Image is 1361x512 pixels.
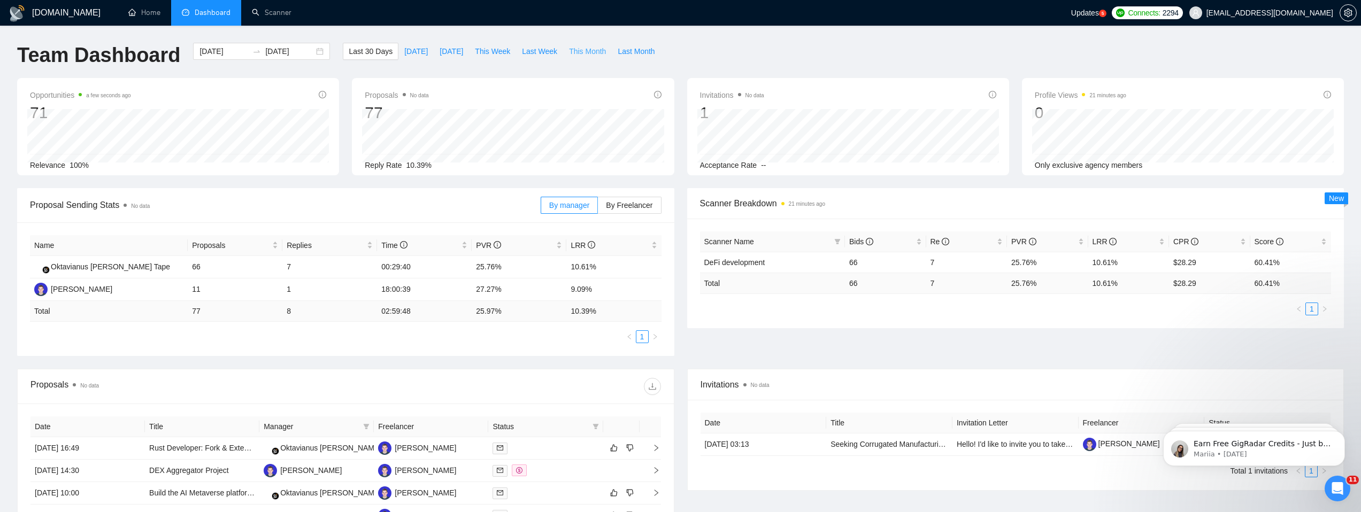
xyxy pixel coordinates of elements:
[654,91,662,98] span: info-circle
[145,482,259,505] td: Build the AI Metaverse platform (Web3 technology, python)
[701,378,1331,391] span: Invitations
[475,45,510,57] span: This Week
[636,331,648,343] a: 1
[264,488,399,497] a: OOOktavianus [PERSON_NAME] Tape
[931,237,950,246] span: Re
[51,261,170,273] div: Oktavianus [PERSON_NAME] Tape
[434,43,469,60] button: [DATE]
[751,382,770,388] span: No data
[149,466,229,475] a: DEX Aggregator Project
[1325,476,1350,501] iframe: Intercom live chat
[849,237,873,246] span: Bids
[51,283,112,295] div: [PERSON_NAME]
[1293,302,1305,315] button: left
[566,256,661,278] td: 10.61%
[626,488,634,497] span: dislike
[1293,302,1305,315] li: Previous Page
[1324,91,1331,98] span: info-circle
[381,241,407,250] span: Time
[1276,238,1283,245] span: info-circle
[834,238,841,245] span: filter
[378,464,391,477] img: MV
[199,45,248,57] input: Start date
[789,201,825,207] time: 21 minutes ago
[86,92,130,98] time: a few seconds ago
[1318,302,1331,315] li: Next Page
[1128,7,1160,19] span: Connects:
[440,45,463,57] span: [DATE]
[612,43,660,60] button: Last Month
[700,273,845,293] td: Total
[30,89,131,102] span: Opportunities
[30,161,65,169] span: Relevance
[700,197,1332,210] span: Scanner Breakdown
[264,486,277,500] img: OO
[989,91,996,98] span: info-circle
[704,237,754,246] span: Scanner Name
[1099,10,1106,17] a: 5
[1029,238,1036,245] span: info-circle
[866,238,873,245] span: info-circle
[365,89,428,102] span: Proposals
[644,444,660,452] span: right
[644,378,661,395] button: download
[608,441,620,454] button: like
[566,278,661,301] td: 9.09%
[378,488,456,497] a: MV[PERSON_NAME]
[282,301,377,322] td: 8
[942,238,949,245] span: info-circle
[149,444,296,452] a: Rust Developer: Fork & Extend Veil Protocol
[1321,306,1328,312] span: right
[516,43,563,60] button: Last Week
[494,241,501,249] span: info-circle
[700,161,757,169] span: Acceptance Rate
[649,330,662,343] button: right
[926,273,1008,293] td: 7
[395,464,456,476] div: [PERSON_NAME]
[42,266,50,274] img: gigradar-bm.png
[1011,237,1036,246] span: PVR
[701,413,827,433] th: Date
[34,284,112,293] a: MV[PERSON_NAME]
[378,486,391,500] img: MV
[361,418,372,435] span: filter
[588,241,595,249] span: info-circle
[145,416,259,437] th: Title
[549,201,589,210] span: By manager
[377,256,472,278] td: 00:29:40
[636,330,649,343] li: 1
[30,378,345,395] div: Proposals
[826,413,952,433] th: Title
[145,437,259,460] td: Rust Developer: Fork & Extend Veil Protocol
[832,234,843,250] span: filter
[264,464,277,477] img: MV
[259,416,374,437] th: Manager
[566,301,661,322] td: 10.39 %
[1147,408,1361,483] iframe: Intercom notifications message
[145,460,259,482] td: DEX Aggregator Project
[571,241,595,250] span: LRR
[343,43,398,60] button: Last 30 Days
[700,89,764,102] span: Invitations
[1173,237,1198,246] span: CPR
[652,333,658,340] span: right
[497,490,503,496] span: mail
[264,443,399,452] a: OOOktavianus [PERSON_NAME] Tape
[377,301,472,322] td: 02:59:48
[30,460,145,482] td: [DATE] 14:30
[70,161,89,169] span: 100%
[398,43,434,60] button: [DATE]
[1083,438,1096,451] img: c1Xuittenw2sFQBlZhJmvGyctEysf_Lt_f4dC5oVmcvV1aAXsFcICvi970CVWv_nPj
[17,43,180,68] h1: Team Dashboard
[704,258,765,267] a: DeFi development
[926,252,1008,273] td: 7
[1093,237,1117,246] span: LRR
[131,203,150,209] span: No data
[395,442,456,454] div: [PERSON_NAME]
[745,92,764,98] span: No data
[826,433,952,456] td: Seeking Corrugated Manufacturing Decision-Makers - Paid Survey
[365,103,428,123] div: 77
[30,301,188,322] td: Total
[1083,439,1160,448] a: [PERSON_NAME]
